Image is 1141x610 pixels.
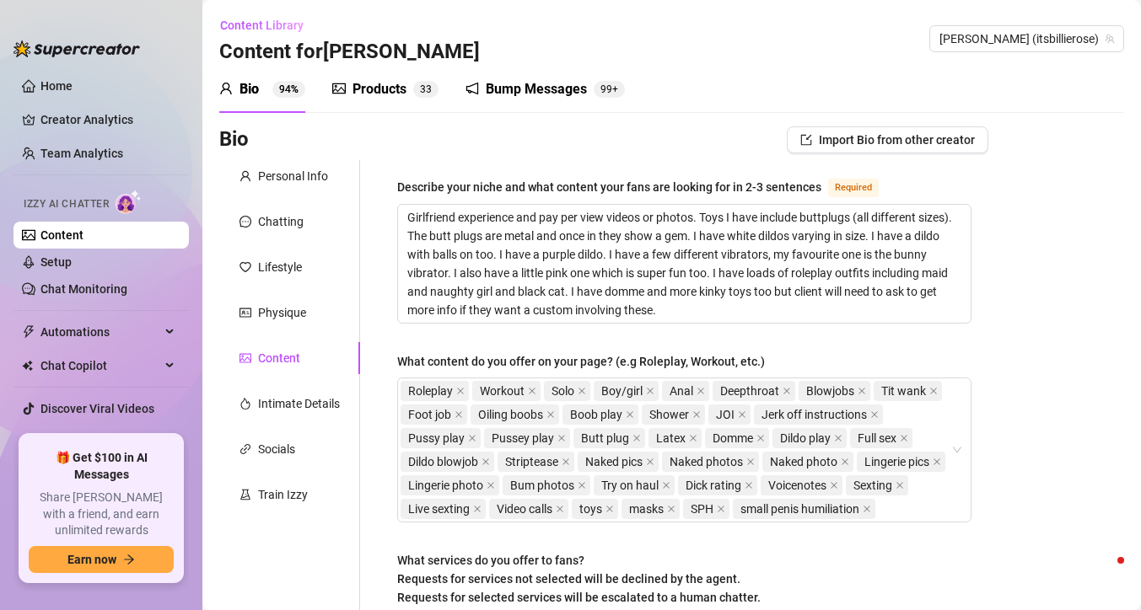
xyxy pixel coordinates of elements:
[40,228,83,242] a: Content
[662,481,670,490] span: close
[705,428,769,448] span: Domme
[683,499,729,519] span: SPH
[505,452,558,471] span: Striptease
[219,39,480,66] h3: Content for [PERSON_NAME]
[649,405,689,424] span: Shower
[240,443,251,455] span: link
[557,434,566,442] span: close
[258,303,306,322] div: Physique
[219,126,249,153] h3: Bio
[819,133,975,147] span: Import Bio from other creator
[13,40,140,57] img: logo-BBDzfeDw.svg
[123,554,135,565] span: arrow-right
[780,429,831,447] span: Dildo play
[716,405,735,424] span: JOI
[581,429,629,447] span: Butt plug
[456,387,465,395] span: close
[272,81,305,98] sup: 94%
[689,434,697,442] span: close
[863,505,871,513] span: close
[717,505,725,513] span: close
[858,429,896,447] span: Full sex
[697,387,705,395] span: close
[413,81,439,98] sup: 33
[713,429,753,447] span: Domme
[40,106,175,133] a: Creator Analytics
[850,428,912,448] span: Full sex
[622,499,680,519] span: masks
[746,457,755,466] span: close
[258,258,302,276] div: Lifestyle
[756,434,765,442] span: close
[1105,34,1115,44] span: team
[881,382,926,400] span: Tit wank
[482,457,490,466] span: close
[578,452,659,472] span: Naked pics
[408,500,470,518] span: Live sexting
[544,381,590,401] span: Solo
[401,381,469,401] span: Roleplay
[471,404,559,425] span: Oiling boobs
[40,402,154,415] a: Discover Viral Videos
[662,381,709,401] span: Anal
[219,82,233,95] span: user
[601,382,643,400] span: Boy/girl
[528,387,536,395] span: close
[632,434,641,442] span: close
[828,179,879,197] span: Required
[408,476,483,495] span: Lingerie photo
[846,475,908,495] span: Sexting
[40,352,160,379] span: Chat Copilot
[67,553,116,566] span: Earn now
[240,261,251,273] span: heart
[478,405,543,424] span: Oiling boobs
[408,382,453,400] span: Roleplay
[768,476,826,495] span: Voicenotes
[401,428,481,448] span: Pussy play
[503,475,590,495] span: Bum photos
[468,434,476,442] span: close
[24,196,109,212] span: Izzy AI Chatter
[708,404,751,425] span: JOI
[678,475,757,495] span: Dick rating
[562,457,570,466] span: close
[466,82,479,95] span: notification
[570,405,622,424] span: Boob play
[397,178,821,196] div: Describe your niche and what content your fans are looking for in 2-3 sentences
[720,382,779,400] span: Deepthroat
[397,352,777,371] label: What content do you offer on your page? (e.g Roleplay, Workout, etc.)
[510,476,574,495] span: Bum photos
[240,216,251,227] span: message
[900,434,908,442] span: close
[896,481,904,490] span: close
[240,489,251,500] span: experiment
[484,428,570,448] span: Pussey play
[670,452,743,471] span: Naked photos
[745,481,753,490] span: close
[864,452,929,471] span: Lingerie pics
[733,499,875,519] span: small penis humiliation
[401,499,486,519] span: Live sexting
[258,440,295,458] div: Socials
[492,429,554,447] span: Pussey play
[642,404,705,425] span: Shower
[22,325,35,339] span: thunderbolt
[556,505,564,513] span: close
[240,352,251,364] span: picture
[40,282,127,296] a: Chat Monitoring
[401,404,467,425] span: Foot job
[426,83,432,95] span: 3
[629,500,664,518] span: masks
[939,26,1114,51] span: Billie (itsbillierose)
[799,381,870,401] span: Blowjobs
[830,481,838,490] span: close
[489,499,568,519] span: Video calls
[29,450,174,483] span: 🎁 Get $100 in AI Messages
[116,190,142,214] img: AI Chatter
[220,19,304,32] span: Content Library
[420,83,426,95] span: 3
[397,177,897,197] label: Describe your niche and what content your fans are looking for in 2-3 sentences
[258,349,300,367] div: Content
[240,170,251,182] span: user
[552,382,574,400] span: Solo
